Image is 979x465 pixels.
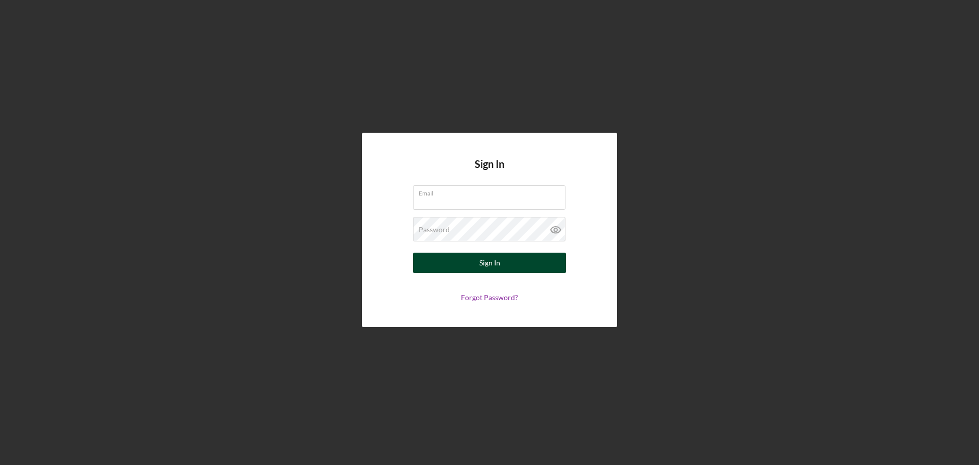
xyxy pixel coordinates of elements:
[413,253,566,273] button: Sign In
[419,226,450,234] label: Password
[419,186,565,197] label: Email
[479,253,500,273] div: Sign In
[461,293,518,302] a: Forgot Password?
[475,158,504,185] h4: Sign In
